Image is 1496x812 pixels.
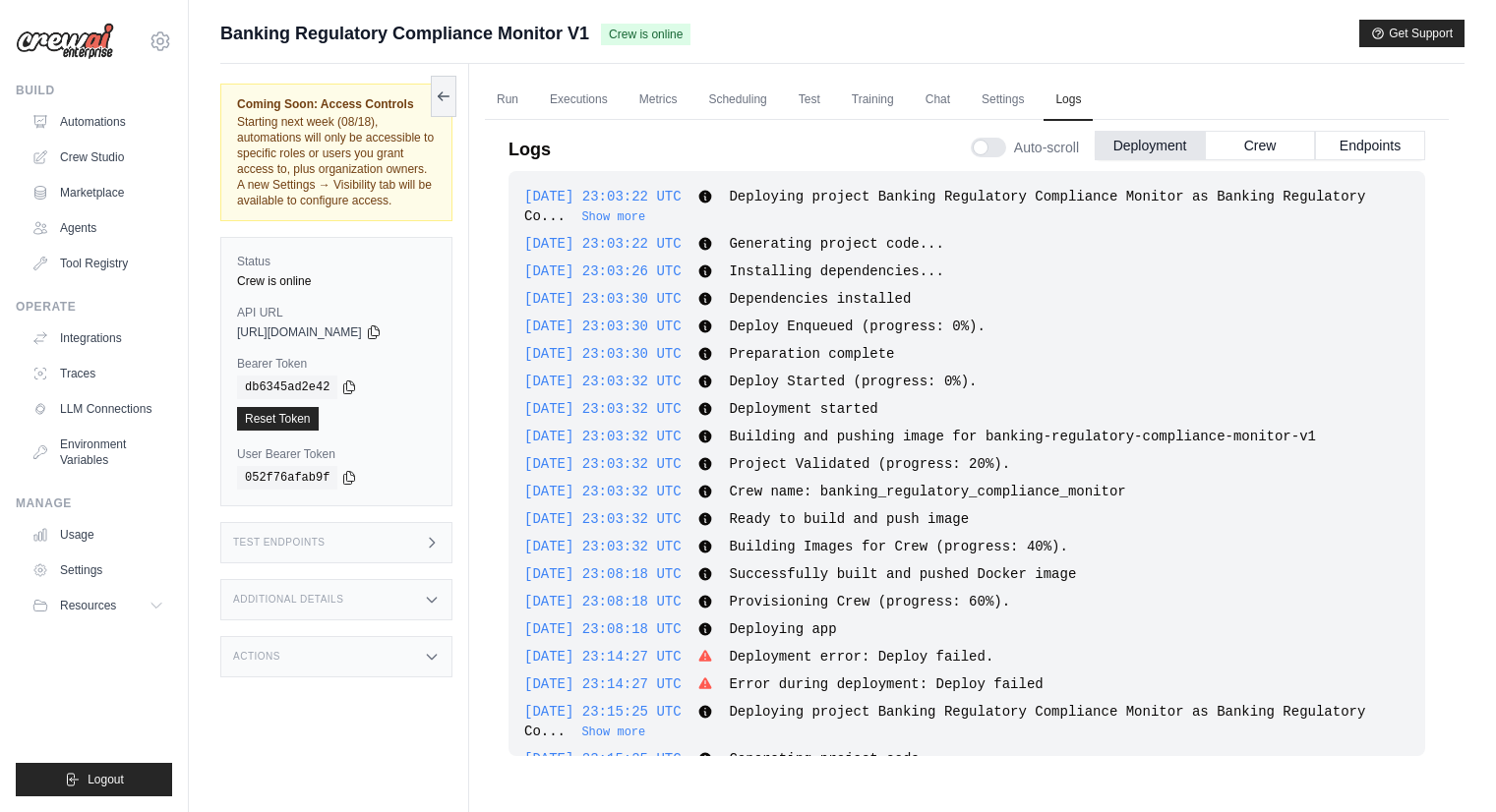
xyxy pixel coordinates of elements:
[581,209,645,225] button: Show more
[237,407,319,431] a: Reset Token
[24,248,172,279] a: Tool Registry
[524,189,682,204] span: [DATE] 23:03:22 UTC
[237,356,436,372] label: Bearer Token
[237,96,436,112] span: Coming Soon: Access Controls
[628,80,689,121] a: Metrics
[24,106,172,138] a: Automations
[237,376,337,399] code: db6345ad2e42
[237,254,436,269] label: Status
[233,594,343,606] h3: Additional Details
[524,539,682,554] span: [DATE] 23:03:32 UTC
[509,136,551,163] p: Logs
[237,324,362,340] span: [URL][DOMAIN_NAME]
[485,80,530,121] a: Run
[524,676,682,692] span: [DATE] 23:14:27 UTC
[1205,131,1315,160] button: Crew
[16,23,114,60] img: Logo
[729,511,969,527] span: Ready to build and push image
[787,80,832,121] a: Test
[24,393,172,425] a: LLM Connections
[24,590,172,621] button: Resources
[16,299,172,315] div: Operate
[581,725,645,740] button: Show more
[729,429,1316,444] span: Building and pushing image for banking-regulatory-compliance-monitor-v1
[538,80,620,121] a: Executions
[524,401,682,417] span: [DATE] 23:03:32 UTC
[729,621,836,637] span: Deploying app
[16,763,172,796] button: Logout
[24,177,172,208] a: Marketplace
[729,291,911,307] span: Dependencies installed
[729,456,1010,472] span: Project Validated (progress: 20%).
[524,236,682,252] span: [DATE] 23:03:22 UTC
[524,429,682,444] span: [DATE] 23:03:32 UTC
[729,319,985,334] span: Deploy Enqueued (progress: 0%).
[840,80,906,121] a: Training
[1014,138,1079,157] span: Auto-scroll
[237,305,436,320] label: API URL
[729,594,1010,609] span: Provisioning Crew (progress: 60%).
[88,772,124,787] span: Logout
[524,511,682,527] span: [DATE] 23:03:32 UTC
[729,374,977,389] span: Deploy Started (progress: 0%).
[524,704,682,720] span: [DATE] 23:15:25 UTC
[1359,20,1465,47] button: Get Support
[524,621,682,637] span: [DATE] 23:08:18 UTC
[729,484,1125,499] span: Crew name: banking_regulatory_compliance_monitor
[24,519,172,551] a: Usage
[524,291,682,307] span: [DATE] 23:03:30 UTC
[729,649,993,665] span: Deployment error: Deploy failed.
[970,80,1036,121] a: Settings
[729,236,943,252] span: Generating project code...
[524,263,682,279] span: [DATE] 23:03:26 UTC
[1315,131,1425,160] button: Endpoints
[729,566,1076,582] span: Successfully built and pushed Docker image
[237,466,337,490] code: 052f76afab9f
[24,212,172,244] a: Agents
[914,80,962,121] a: Chat
[1095,131,1205,160] button: Deployment
[60,598,116,613] span: Resources
[16,83,172,98] div: Build
[237,115,434,207] span: Starting next week (08/18), automations will only be accessible to specific roles or users you gr...
[729,539,1067,554] span: Building Images for Crew (progress: 40%).
[729,676,1043,692] span: Error during deployment: Deploy failed
[524,649,682,665] span: [DATE] 23:14:27 UTC
[237,273,436,289] div: Crew is online
[601,24,690,45] span: Crew is online
[729,751,943,767] span: Generating project code...
[524,346,682,362] span: [DATE] 23:03:30 UTC
[696,80,778,121] a: Scheduling
[729,263,943,279] span: Installing dependencies...
[24,322,172,354] a: Integrations
[24,358,172,389] a: Traces
[524,751,682,767] span: [DATE] 23:15:25 UTC
[524,566,682,582] span: [DATE] 23:08:18 UTC
[24,554,172,586] a: Settings
[524,374,682,389] span: [DATE] 23:03:32 UTC
[729,346,894,362] span: Preparation complete
[1398,718,1496,812] iframe: Chat Widget
[729,401,877,417] span: Deployment started
[524,319,682,334] span: [DATE] 23:03:30 UTC
[220,20,589,47] span: Banking Regulatory Compliance Monitor V1
[24,429,172,476] a: Environment Variables
[1044,80,1093,121] a: Logs
[524,189,1365,224] span: Deploying project Banking Regulatory Compliance Monitor as Banking Regulatory Co...
[233,537,326,549] h3: Test Endpoints
[524,704,1365,739] span: Deploying project Banking Regulatory Compliance Monitor as Banking Regulatory Co...
[24,142,172,173] a: Crew Studio
[237,446,436,462] label: User Bearer Token
[524,456,682,472] span: [DATE] 23:03:32 UTC
[524,594,682,609] span: [DATE] 23:08:18 UTC
[233,651,280,663] h3: Actions
[16,495,172,511] div: Manage
[524,484,682,499] span: [DATE] 23:03:32 UTC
